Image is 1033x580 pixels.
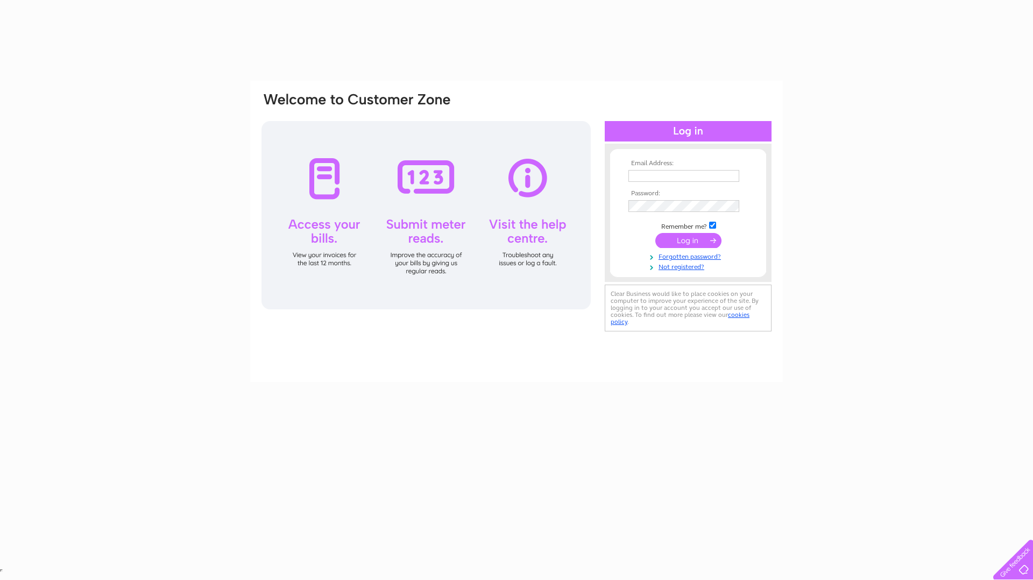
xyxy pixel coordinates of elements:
[628,261,751,271] a: Not registered?
[626,190,751,197] th: Password:
[605,285,772,331] div: Clear Business would like to place cookies on your computer to improve your experience of the sit...
[611,311,749,326] a: cookies policy
[626,220,751,231] td: Remember me?
[655,233,721,248] input: Submit
[626,160,751,167] th: Email Address:
[628,251,751,261] a: Forgotten password?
